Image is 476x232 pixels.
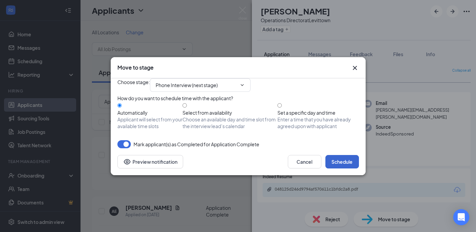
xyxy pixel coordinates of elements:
svg: Cross [351,64,359,72]
div: Select from availability [182,109,278,116]
div: Automatically [117,109,182,116]
div: Open Intercom Messenger [453,209,469,225]
div: Set a specific day and time [277,109,359,116]
div: How do you want to schedule time with the applicant? [117,94,359,102]
svg: ChevronDown [240,82,245,88]
button: Cancel [288,155,321,168]
span: Choose an available day and time slot from the interview lead’s calendar [182,116,278,129]
span: Enter a time that you have already agreed upon with applicant [277,116,359,129]
span: Mark applicant(s) as Completed for Application Complete [134,140,259,148]
span: Choose stage : [117,78,150,92]
button: Schedule [325,155,359,168]
svg: Eye [123,158,131,166]
button: Preview notificationEye [117,155,183,168]
h3: Move to stage [117,64,154,71]
button: Close [351,64,359,72]
span: Applicant will select from your available time slots [117,116,182,129]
